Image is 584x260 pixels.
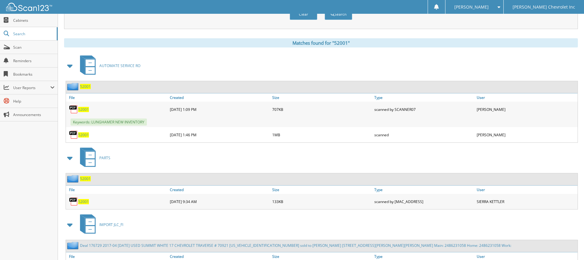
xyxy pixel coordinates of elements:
[475,103,578,115] div: [PERSON_NAME]
[271,195,373,208] div: 133KB
[99,222,123,227] span: IMPORT JLC_FI
[271,186,373,194] a: Size
[80,176,91,181] a: 52001
[78,107,89,112] a: 52001
[80,243,511,248] a: Deal 176729 2017-04 [DATE] USED SUMMIT WHITE 17 CHEVROLET TRAVERSE # 70921 [US_VEHICLE_IDENTIFICA...
[6,3,52,11] img: scan123-logo-white.svg
[13,112,55,117] span: Announcements
[168,93,271,102] a: Created
[168,103,271,115] div: [DATE] 1:09 PM
[13,58,55,63] span: Reminders
[76,54,140,78] a: AUTOMATE SERVICE RO
[454,5,489,9] span: [PERSON_NAME]
[66,93,168,102] a: File
[13,85,50,90] span: User Reports
[67,242,80,249] img: folder2.png
[13,45,55,50] span: Scan
[69,130,78,139] img: PDF.png
[13,31,54,36] span: Search
[64,38,578,47] div: Matches found for "52001"
[13,72,55,77] span: Bookmarks
[67,83,80,90] img: folder2.png
[373,103,475,115] div: scanned by SCANNER07
[325,9,352,20] button: Search
[475,186,578,194] a: User
[553,231,584,260] iframe: Chat Widget
[69,197,78,206] img: PDF.png
[76,213,123,237] a: IMPORT JLC_FI
[76,146,110,170] a: PARTS
[373,186,475,194] a: Type
[513,5,575,9] span: [PERSON_NAME] Chevrolet Inc
[290,9,317,20] button: Clear
[71,119,147,126] span: Keywords: LUNGHAMER NEW INVENTORY
[99,63,140,68] span: AUTOMATE SERVICE RO
[99,155,110,160] span: PARTS
[67,175,80,183] img: folder2.png
[271,103,373,115] div: 707KB
[13,99,55,104] span: Help
[80,84,91,89] a: 52001
[373,195,475,208] div: scanned by [MAC_ADDRESS]
[373,93,475,102] a: Type
[168,186,271,194] a: Created
[69,105,78,114] img: PDF.png
[373,129,475,141] div: scanned
[475,93,578,102] a: User
[13,18,55,23] span: Cabinets
[475,195,578,208] div: SIERRA KETTLER
[271,129,373,141] div: 1MB
[78,199,89,204] a: 52001
[78,132,89,138] a: 52001
[168,129,271,141] div: [DATE] 1:46 PM
[475,129,578,141] div: [PERSON_NAME]
[271,93,373,102] a: Size
[66,186,168,194] a: File
[168,195,271,208] div: [DATE] 9:34 AM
